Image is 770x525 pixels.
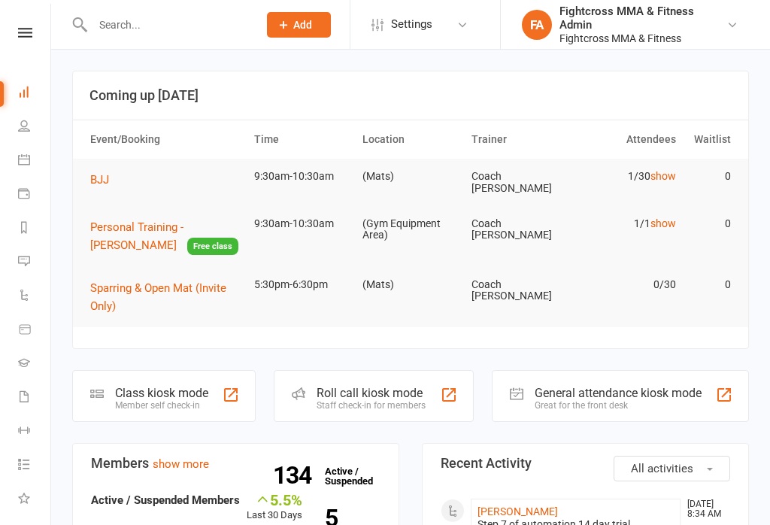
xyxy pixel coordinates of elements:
a: Calendar [18,144,52,178]
div: Great for the front desk [535,400,702,411]
div: General attendance kiosk mode [535,386,702,400]
td: 0 [683,159,737,194]
button: BJJ [90,171,120,189]
strong: 134 [273,464,317,487]
span: Settings [391,8,432,41]
span: BJJ [90,173,109,187]
div: 5.5% [247,491,302,508]
span: Free class [187,238,238,255]
a: Product Sales [18,314,52,347]
input: Search... [88,14,247,35]
div: Fightcross MMA & Fitness [559,32,726,45]
th: Trainer [465,120,574,159]
th: Time [247,120,356,159]
td: (Gym Equipment Area) [356,206,465,253]
td: 0 [683,206,737,241]
span: All activities [631,462,693,475]
th: Attendees [574,120,683,159]
div: FA [522,10,552,40]
td: 9:30am-10:30am [247,206,356,241]
div: Fightcross MMA & Fitness Admin [559,5,726,32]
th: Event/Booking [83,120,247,159]
span: Personal Training - [PERSON_NAME] [90,220,183,252]
a: [PERSON_NAME] [477,505,558,517]
td: (Mats) [356,159,465,194]
td: Coach [PERSON_NAME] [465,206,574,253]
h3: Members [91,456,380,471]
a: People [18,111,52,144]
div: Staff check-in for members [317,400,426,411]
td: Coach [PERSON_NAME] [465,159,574,206]
button: Add [267,12,331,38]
div: Member self check-in [115,400,208,411]
a: Payments [18,178,52,212]
a: 134Active / Suspended [317,455,383,497]
h3: Coming up [DATE] [89,88,732,103]
th: Waitlist [683,120,737,159]
td: 1/30 [574,159,683,194]
button: All activities [614,456,730,481]
td: 5:30pm-6:30pm [247,267,356,302]
a: show more [153,457,209,471]
a: Dashboard [18,77,52,111]
span: Add [293,19,312,31]
button: Personal Training - [PERSON_NAME]Free class [90,218,241,255]
td: (Mats) [356,267,465,302]
td: Coach [PERSON_NAME] [465,267,574,314]
div: Class kiosk mode [115,386,208,400]
a: show [650,170,676,182]
th: Location [356,120,465,159]
td: 0/30 [574,267,683,302]
td: 9:30am-10:30am [247,159,356,194]
a: What's New [18,483,52,517]
h3: Recent Activity [441,456,730,471]
a: Reports [18,212,52,246]
strong: Active / Suspended Members [91,493,240,507]
td: 1/1 [574,206,683,241]
div: Roll call kiosk mode [317,386,426,400]
time: [DATE] 8:34 AM [680,499,729,519]
span: Sparring & Open Mat (Invite Only) [90,281,226,313]
button: Sparring & Open Mat (Invite Only) [90,279,241,315]
div: Last 30 Days [247,491,302,523]
td: 0 [683,267,737,302]
a: show [650,217,676,229]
